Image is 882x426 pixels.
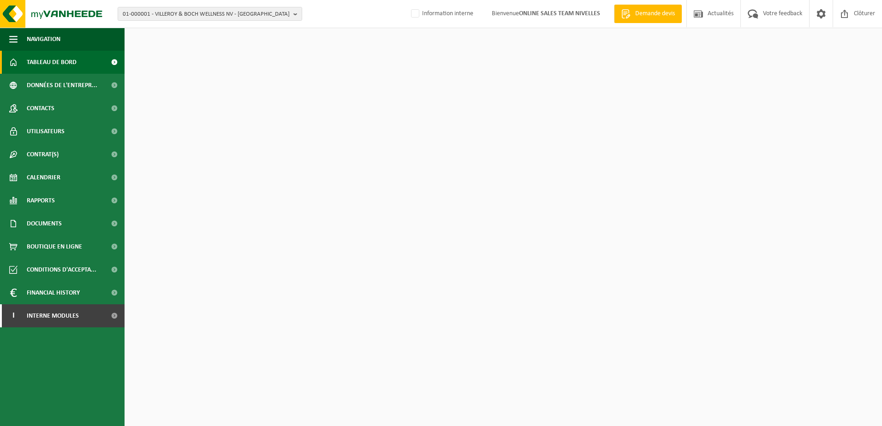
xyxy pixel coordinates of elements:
[614,5,682,23] a: Demande devis
[633,9,677,18] span: Demande devis
[27,143,59,166] span: Contrat(s)
[27,212,62,235] span: Documents
[27,51,77,74] span: Tableau de bord
[27,189,55,212] span: Rapports
[27,258,96,281] span: Conditions d'accepta...
[27,304,79,327] span: Interne modules
[27,235,82,258] span: Boutique en ligne
[27,74,97,97] span: Données de l'entrepr...
[27,28,60,51] span: Navigation
[27,97,54,120] span: Contacts
[123,7,290,21] span: 01-000001 - VILLEROY & BOCH WELLNESS NV - [GEOGRAPHIC_DATA]
[27,166,60,189] span: Calendrier
[118,7,302,21] button: 01-000001 - VILLEROY & BOCH WELLNESS NV - [GEOGRAPHIC_DATA]
[27,120,65,143] span: Utilisateurs
[27,281,80,304] span: Financial History
[9,304,18,327] span: I
[519,10,600,17] strong: ONLINE SALES TEAM NIVELLES
[409,7,473,21] label: Information interne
